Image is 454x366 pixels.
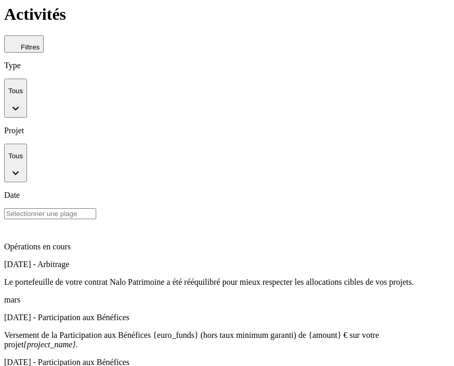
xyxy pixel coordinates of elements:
[4,277,414,286] span: Le portefeuille de votre contrat Nalo Patrimoine a été rééquilibré pour mieux respecter les alloc...
[21,43,40,51] span: Filtres
[4,313,129,322] span: [DATE] - Participation aux Bénéfices
[4,144,27,183] button: Tous
[4,242,450,251] p: Opérations en cours
[4,79,27,118] button: Tous
[8,152,23,160] p: Tous
[4,191,450,200] p: Date
[23,340,75,349] em: {project_name}
[4,5,450,24] h1: Activités
[4,295,450,305] p: mars
[4,208,96,219] input: Sélectionner une plage
[4,35,44,53] button: Filtres
[4,260,69,269] span: [DATE] - Arbitrage
[4,61,450,70] p: Type
[4,331,379,349] span: Versement de la Participation aux Bénéfices {euro_funds} (hors taux minimum garanti) de {amount} ...
[4,126,450,135] p: Projet
[8,87,23,95] p: Tous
